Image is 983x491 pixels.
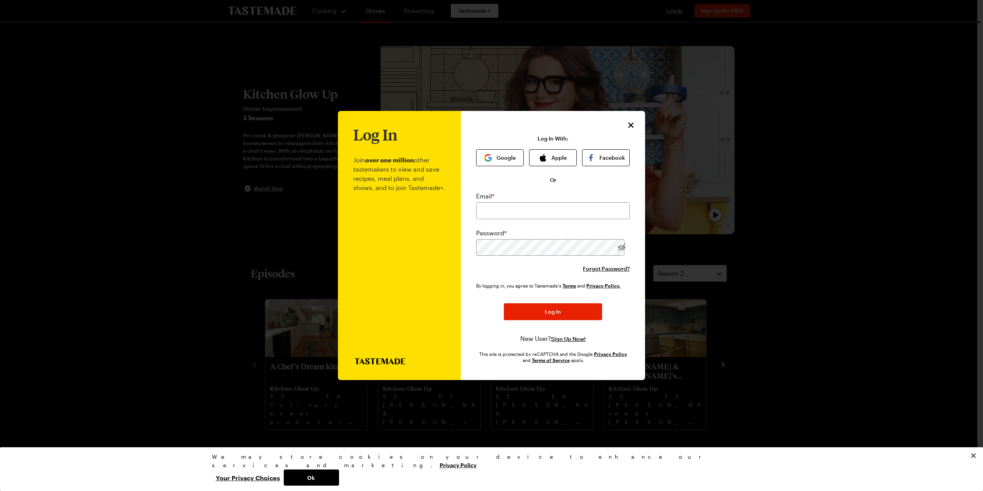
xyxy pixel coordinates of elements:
[284,470,339,486] button: Ok
[532,357,570,363] a: Google Terms of Service
[626,120,636,130] button: Close
[504,303,602,320] button: Log In
[529,149,577,166] button: Apple
[212,470,284,486] button: Your Privacy Choices
[586,282,621,289] a: Tastemade Privacy Policy
[476,149,524,166] button: Google
[551,335,586,343] button: Sign Up Now!
[476,192,494,201] label: Email
[582,149,630,166] button: Facebook
[545,308,561,316] span: Log In
[353,126,397,143] h1: Log In
[353,143,445,358] p: Join other tastemakers to view and save recipes, meal plans, and shows, and to join Tastemade+.
[212,453,765,470] div: We may store cookies on your device to enhance our services and marketing.
[563,282,576,289] a: Tastemade Terms of Service
[365,156,414,164] b: over one million
[520,335,551,342] span: New User?
[440,461,477,468] a: More information about your privacy, opens in a new tab
[476,351,630,363] div: This site is protected by reCAPTCHA and the Google and apply.
[550,176,556,184] span: Or
[476,228,506,238] label: Password
[538,136,568,142] p: Log In With:
[594,350,627,357] a: Google Privacy Policy
[583,265,630,273] button: Forgot Password?
[965,447,982,464] button: Close
[476,282,624,289] div: By logging in, you agree to Tastemade's and
[212,453,765,486] div: Privacy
